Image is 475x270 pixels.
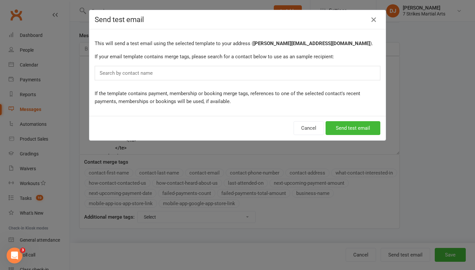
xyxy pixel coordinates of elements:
[368,14,379,25] button: Close
[326,121,380,135] button: Send test email
[99,69,157,77] input: Search by contact name
[294,121,324,135] button: Cancel
[20,248,25,253] span: 3
[253,40,370,46] strong: [PERSON_NAME][EMAIL_ADDRESS][DOMAIN_NAME]
[95,53,380,61] p: If your email template contains merge tags, please search for a contact below to use as an sample...
[7,248,22,263] iframe: Intercom live chat
[95,15,380,24] h4: Send test email
[95,90,380,105] p: If the template contains payment, membership or booking merge tags, references to one of the sele...
[95,40,380,47] p: This will send a test email using the selected template to your address ( ).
